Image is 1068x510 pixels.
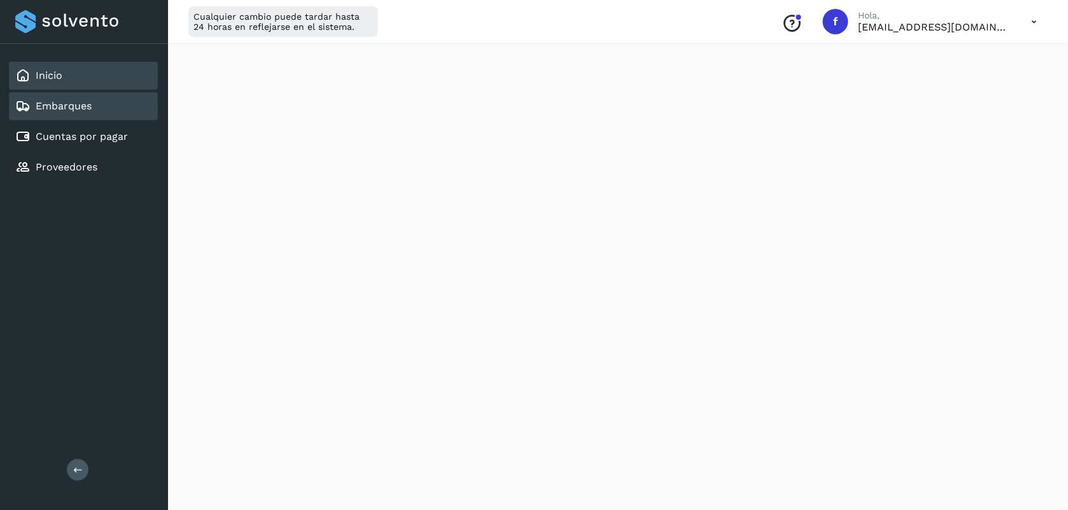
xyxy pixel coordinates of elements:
a: Embarques [36,100,92,112]
div: Cualquier cambio puede tardar hasta 24 horas en reflejarse en el sistema. [188,6,378,37]
a: Inicio [36,69,62,81]
div: Inicio [9,62,158,90]
a: Proveedores [36,161,97,173]
a: Cuentas por pagar [36,130,128,142]
div: Embarques [9,92,158,120]
p: Hola, [859,10,1011,21]
div: Cuentas por pagar [9,123,158,151]
p: fepadilla@niagarawater.com [859,21,1011,33]
div: Proveedores [9,153,158,181]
